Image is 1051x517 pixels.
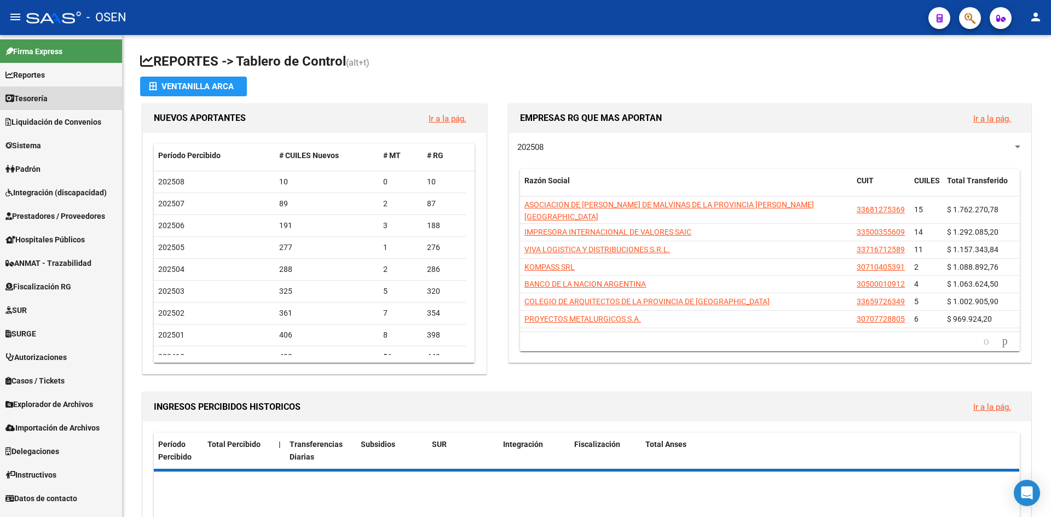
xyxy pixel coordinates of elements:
[158,287,184,295] span: 202503
[423,144,466,167] datatable-header-cell: # RG
[285,433,356,469] datatable-header-cell: Transferencias Diarias
[427,285,462,298] div: 320
[383,285,418,298] div: 5
[857,263,905,271] span: 30710405391
[5,187,107,199] span: Integración (discapacidad)
[383,329,418,341] div: 8
[275,144,379,167] datatable-header-cell: # CUILES Nuevos
[574,440,620,449] span: Fiscalización
[383,197,418,210] div: 2
[947,315,992,323] span: $ 969.924,20
[274,433,285,469] datatable-header-cell: |
[965,108,1020,129] button: Ir a la pág.
[524,245,670,254] span: VIVA LOGISTICA Y DISTRIBUCIONES S.R.L.
[279,329,375,341] div: 406
[857,315,905,323] span: 30707728805
[524,176,570,185] span: Razón Social
[520,169,852,205] datatable-header-cell: Razón Social
[279,197,375,210] div: 89
[154,402,301,412] span: INGRESOS PERCIBIDOS HISTORICOS
[158,309,184,317] span: 202502
[5,375,65,387] span: Casos / Tickets
[5,281,71,293] span: Fiscalización RG
[427,329,462,341] div: 398
[428,433,499,469] datatable-header-cell: SUR
[645,440,686,449] span: Total Anses
[5,210,105,222] span: Prestadores / Proveedores
[361,440,395,449] span: Subsidios
[427,263,462,276] div: 286
[158,243,184,252] span: 202505
[5,116,101,128] span: Liquidación de Convenios
[914,263,919,271] span: 2
[5,398,93,410] span: Explorador de Archivos
[5,492,77,504] span: Datos de contacto
[279,176,375,188] div: 10
[965,397,1020,417] button: Ir a la pág.
[427,151,443,160] span: # RG
[5,69,45,81] span: Reportes
[154,113,246,123] span: NUEVOS APORTANTES
[346,57,369,68] span: (alt+t)
[9,10,22,24] mat-icon: menu
[857,280,905,288] span: 30500010912
[947,205,998,214] span: $ 1.762.270,78
[158,352,184,361] span: 202412
[158,199,184,208] span: 202507
[279,219,375,232] div: 191
[383,219,418,232] div: 3
[154,144,275,167] datatable-header-cell: Período Percibido
[524,263,575,271] span: KOMPASS SRL
[290,440,343,461] span: Transferencias Diarias
[973,114,1011,124] a: Ir a la pág.
[997,335,1013,347] a: go to next page
[5,469,56,481] span: Instructivos
[383,307,418,320] div: 7
[524,297,770,306] span: COLEGIO DE ARQUITECTOS DE LA PROVINCIA DE [GEOGRAPHIC_DATA]
[432,440,447,449] span: SUR
[517,142,544,152] span: 202508
[857,228,905,236] span: 33500355609
[914,205,923,214] span: 15
[203,433,274,469] datatable-header-cell: Total Percibido
[383,176,418,188] div: 0
[503,440,543,449] span: Integración
[158,177,184,186] span: 202508
[857,297,905,306] span: 33659726349
[383,263,418,276] div: 2
[947,280,998,288] span: $ 1.063.624,50
[947,263,998,271] span: $ 1.088.892,76
[914,280,919,288] span: 4
[383,151,401,160] span: # MT
[857,245,905,254] span: 33716712589
[158,330,184,339] span: 202501
[427,241,462,254] div: 276
[5,422,100,434] span: Importación de Archivos
[914,315,919,323] span: 6
[5,92,48,104] span: Tesorería
[158,440,192,461] span: Período Percibido
[207,440,261,449] span: Total Percibido
[140,77,247,96] button: Ventanilla ARCA
[5,234,85,246] span: Hospitales Públicos
[427,307,462,320] div: 354
[914,228,923,236] span: 14
[427,351,462,363] div: 442
[943,169,1019,205] datatable-header-cell: Total Transferido
[499,433,570,469] datatable-header-cell: Integración
[1029,10,1042,24] mat-icon: person
[427,197,462,210] div: 87
[1014,480,1040,506] div: Open Intercom Messenger
[973,402,1011,412] a: Ir a la pág.
[279,307,375,320] div: 361
[524,200,814,222] span: ASOCIACION DE [PERSON_NAME] DE MALVINAS DE LA PROVINCIA [PERSON_NAME][GEOGRAPHIC_DATA]
[279,263,375,276] div: 288
[524,228,691,236] span: IMPRESORA INTERNACIONAL DE VALORES SAIC
[5,328,36,340] span: SURGE
[429,114,466,124] a: Ir a la pág.
[154,433,203,469] datatable-header-cell: Período Percibido
[86,5,126,30] span: - OSEN
[379,144,423,167] datatable-header-cell: # MT
[158,151,221,160] span: Período Percibido
[279,440,281,449] span: |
